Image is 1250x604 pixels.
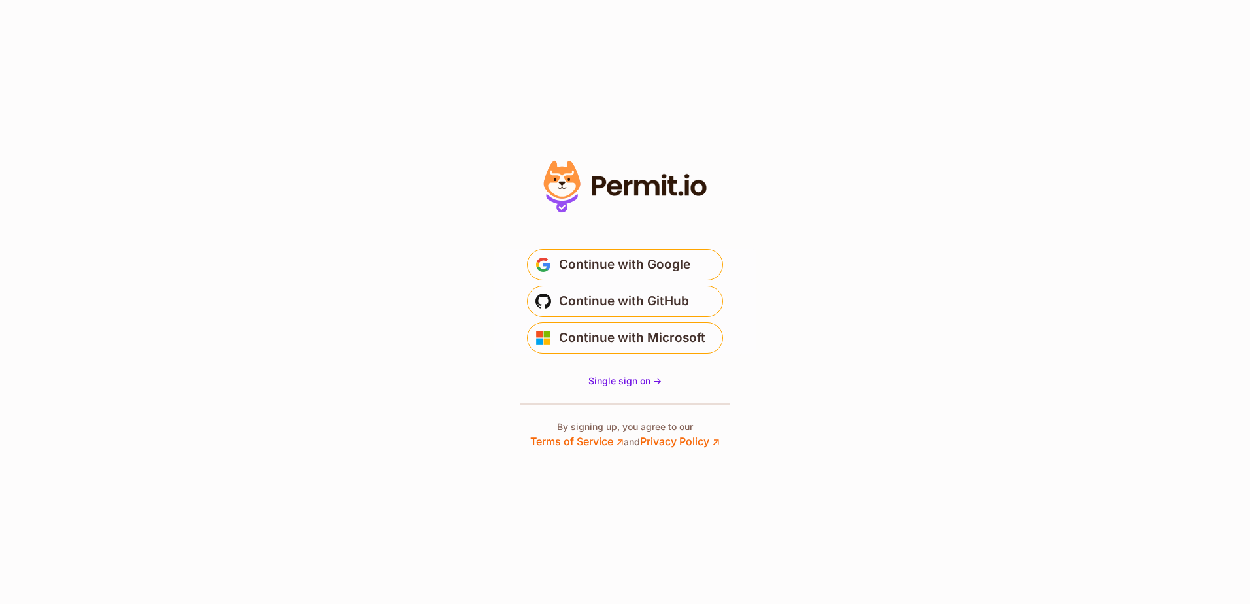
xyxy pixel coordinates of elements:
button: Continue with GitHub [527,286,723,317]
a: Single sign on -> [588,375,662,388]
span: Continue with Microsoft [559,327,705,348]
button: Continue with Microsoft [527,322,723,354]
button: Continue with Google [527,249,723,280]
a: Privacy Policy ↗ [640,435,720,448]
span: Continue with Google [559,254,690,275]
span: Single sign on -> [588,375,662,386]
span: Continue with GitHub [559,291,689,312]
a: Terms of Service ↗ [530,435,624,448]
p: By signing up, you agree to our and [530,420,720,449]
